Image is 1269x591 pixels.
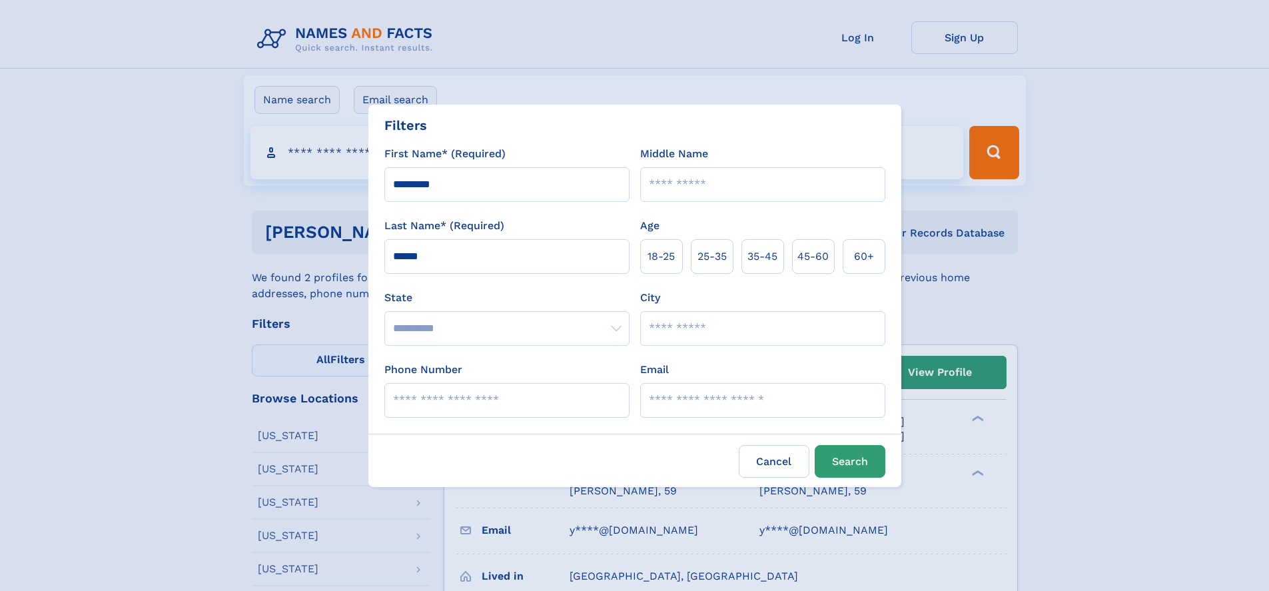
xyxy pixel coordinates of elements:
[384,115,427,135] div: Filters
[384,290,630,306] label: State
[739,445,809,478] label: Cancel
[640,290,660,306] label: City
[640,218,659,234] label: Age
[647,249,675,265] span: 18‑25
[747,249,777,265] span: 35‑45
[384,146,506,162] label: First Name* (Required)
[697,249,727,265] span: 25‑35
[815,445,885,478] button: Search
[640,146,708,162] label: Middle Name
[384,362,462,378] label: Phone Number
[640,362,669,378] label: Email
[797,249,829,265] span: 45‑60
[384,218,504,234] label: Last Name* (Required)
[854,249,874,265] span: 60+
